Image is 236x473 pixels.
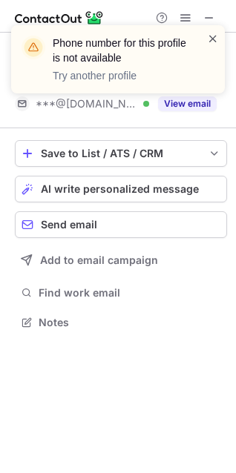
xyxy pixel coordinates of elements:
span: Send email [41,219,97,231]
div: Save to List / ATS / CRM [41,148,201,159]
img: ContactOut v5.3.10 [15,9,104,27]
button: Notes [15,312,227,333]
img: warning [22,36,45,59]
span: Notes [39,316,221,329]
button: Find work email [15,282,227,303]
header: Phone number for this profile is not available [53,36,189,65]
button: Send email [15,211,227,238]
button: AI write personalized message [15,176,227,202]
span: Add to email campaign [40,254,158,266]
span: AI write personalized message [41,183,199,195]
span: Find work email [39,286,221,300]
p: Try another profile [53,68,189,83]
button: Add to email campaign [15,247,227,274]
button: save-profile-one-click [15,140,227,167]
